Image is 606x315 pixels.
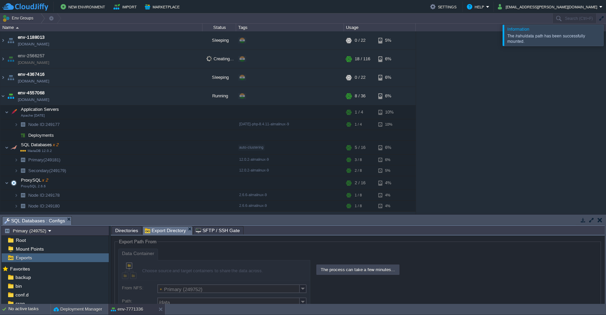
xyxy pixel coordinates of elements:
[61,3,107,11] button: New Environment
[378,176,400,190] div: 4%
[114,3,139,11] button: Import
[14,255,33,261] span: Exports
[6,212,15,230] img: AMDAwAAAACH5BAEAAAAALAAAAAABAAEAAAICRAEAOw==
[28,132,55,138] a: Deployments
[14,155,18,165] img: AMDAwAAAACH5BAEAAAAALAAAAAABAAEAAAICRAEAOw==
[54,306,102,313] button: Deployment Manager
[355,201,362,211] div: 1 / 8
[0,31,6,50] img: AMDAwAAAACH5BAEAAAAALAAAAAABAAEAAAICRAEAOw==
[14,190,18,200] img: AMDAwAAAACH5BAEAAAAALAAAAAABAAEAAAICRAEAOw==
[18,201,28,211] img: AMDAwAAAACH5BAEAAAAALAAAAAABAAEAAAICRAEAOw==
[18,96,49,103] a: [DOMAIN_NAME]
[355,165,362,176] div: 2 / 8
[52,142,59,147] span: x 2
[378,87,400,105] div: 6%
[14,292,30,298] a: conf.d
[239,168,269,172] span: 12.0.2-almalinux-9
[498,3,599,11] button: [EMAIL_ADDRESS][PERSON_NAME][DOMAIN_NAME]
[18,34,45,41] a: env-1188013
[111,306,143,313] button: env-7771336
[355,190,362,200] div: 1 / 8
[467,3,486,11] button: Help
[20,106,60,112] span: Application Servers
[6,68,15,87] img: AMDAwAAAACH5BAEAAAAALAAAAAABAAEAAAICRAEAOw==
[5,105,9,119] img: AMDAwAAAACH5BAEAAAAALAAAAAABAAEAAAICRAEAOw==
[20,177,49,183] span: ProxySQL
[355,212,363,230] div: 0 / 4
[355,105,363,119] div: 1 / 4
[202,68,236,87] div: Sleeping
[18,59,49,66] a: [DOMAIN_NAME]
[378,190,400,200] div: 4%
[0,50,6,68] img: AMDAwAAAACH5BAEAAAAALAAAAAABAAEAAAICRAEAOw==
[21,114,45,118] span: Apache [DATE]
[14,237,27,243] a: Root
[28,168,67,174] span: Secondary
[20,178,49,183] a: ProxySQLx 2ProxySQL 2.6.6
[28,192,61,198] span: 249178
[2,13,36,23] button: Env Groups
[18,41,49,48] a: [DOMAIN_NAME]
[14,301,26,307] a: cron
[28,193,45,198] span: Node ID:
[196,226,240,234] span: SFTP / SSH Gate
[507,27,529,32] span: Information
[1,24,202,31] div: Name
[202,212,236,230] div: Sleeping
[18,119,28,130] img: AMDAwAAAACH5BAEAAAAALAAAAAABAAEAAAICRAEAOw==
[145,226,186,235] span: Export Directory
[14,283,23,289] a: bin
[239,203,267,208] span: 2.6.6-almalinux-9
[0,68,6,87] img: AMDAwAAAACH5BAEAAAAALAAAAAABAAEAAAICRAEAOw==
[14,130,18,140] img: AMDAwAAAACH5BAEAAAAALAAAAAABAAEAAAICRAEAOw==
[378,165,400,176] div: 5%
[18,90,45,96] a: env-4557068
[14,246,45,252] span: Mount Points
[20,149,52,153] span: MariaDB 12.0.2
[239,145,263,149] span: auto-clustering
[239,122,289,126] span: [DATE]-php-8.4.11-almalinux-9
[355,119,362,130] div: 1 / 4
[9,176,19,190] img: AMDAwAAAACH5BAEAAAAALAAAAAABAAEAAAICRAEAOw==
[239,157,269,161] span: 12.0.2-almalinux-9
[378,141,400,154] div: 6%
[355,176,365,190] div: 2 / 16
[6,87,15,105] img: AMDAwAAAACH5BAEAAAAALAAAAAABAAEAAAICRAEAOw==
[206,56,234,61] span: Creating...
[202,87,236,105] div: Running
[14,165,18,176] img: AMDAwAAAACH5BAEAAAAALAAAAAABAAEAAAICRAEAOw==
[28,168,67,174] a: Secondary(249179)
[355,141,365,154] div: 5 / 16
[145,3,182,11] button: Marketplace
[21,184,46,188] span: ProxySQL 2.6.6
[18,165,28,176] img: AMDAwAAAACH5BAEAAAAALAAAAAABAAEAAAICRAEAOw==
[9,105,19,119] img: AMDAwAAAACH5BAEAAAAALAAAAAABAAEAAAICRAEAOw==
[9,266,31,272] a: Favorites
[430,3,458,11] button: Settings
[14,274,32,280] a: backup
[8,304,51,315] div: No active tasks
[507,33,602,44] div: The /rahuldata path has been successfully mounted.
[18,155,28,165] img: AMDAwAAAACH5BAEAAAAALAAAAAABAAEAAAICRAEAOw==
[43,157,60,162] span: (249181)
[355,50,370,68] div: 18 / 116
[18,53,45,59] a: env-2566257
[4,217,65,225] span: SQL Databases : Configs
[355,31,365,50] div: 0 / 22
[6,50,15,68] img: AMDAwAAAACH5BAEAAAAALAAAAAABAAEAAAICRAEAOw==
[317,265,399,274] div: The process can take a few minutes...
[355,87,365,105] div: 8 / 36
[9,141,19,154] img: AMDAwAAAACH5BAEAAAAALAAAAAABAAEAAAICRAEAOw==
[18,71,45,78] a: env-4367416
[5,176,9,190] img: AMDAwAAAACH5BAEAAAAALAAAAAABAAEAAAICRAEAOw==
[9,266,31,272] span: Favorites
[115,226,138,234] span: Directories
[28,122,45,127] span: Node ID:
